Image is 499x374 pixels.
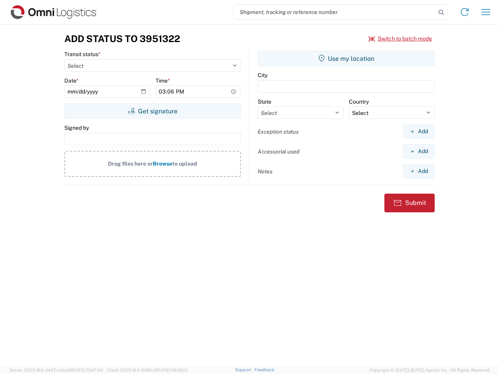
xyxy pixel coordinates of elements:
[9,368,103,372] span: Server: 2025.19.0-d447cefac8f
[349,98,369,105] label: Country
[258,148,299,155] label: Accessorial used
[384,194,435,212] button: Submit
[258,98,271,105] label: State
[64,103,241,119] button: Get signature
[64,33,180,44] h3: Add Status to 3951322
[64,51,101,58] label: Transit status
[64,77,79,84] label: Date
[235,367,255,372] a: Support
[64,124,89,131] label: Signed by
[106,368,188,372] span: Client: 2025.19.0-129fbcf
[403,144,435,159] button: Add
[234,5,436,19] input: Shipment, tracking or reference number
[255,367,274,372] a: Feedback
[108,161,153,167] span: Drag files here or
[368,32,432,45] button: Switch to batch mode
[258,168,273,175] label: Notes
[156,77,170,84] label: Time
[71,368,103,372] span: [DATE] 10:47:06
[258,72,267,79] label: City
[172,161,197,167] span: to upload
[258,128,299,135] label: Exception status
[258,51,435,66] button: Use my location
[403,164,435,178] button: Add
[403,124,435,139] button: Add
[370,367,490,374] span: Copyright © [DATE]-[DATE] Agistix Inc., All Rights Reserved
[156,368,188,372] span: [DATE] 09:39:01
[153,161,172,167] span: Browse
